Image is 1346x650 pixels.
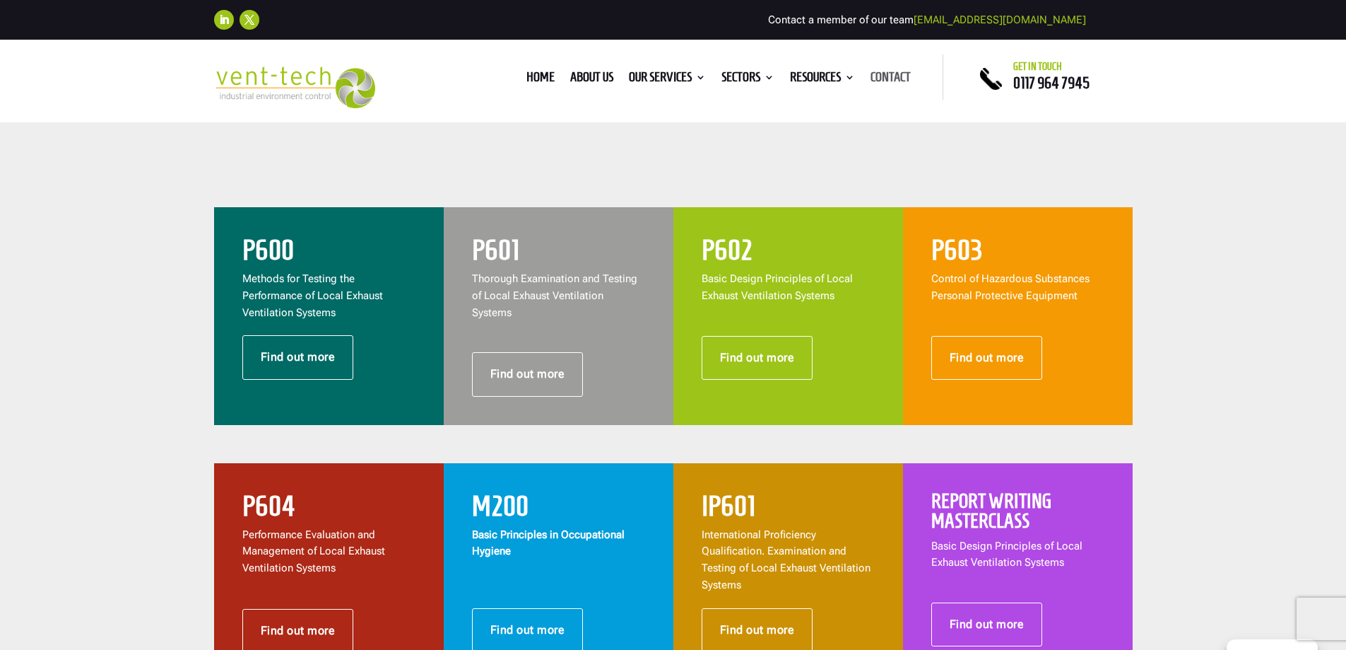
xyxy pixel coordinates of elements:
[214,10,234,30] a: Follow on LinkedIn
[931,336,1043,380] a: Find out more
[931,492,1104,538] h2: Report Writing Masterclass
[472,236,645,271] h2: P601
[242,492,415,527] h2: P604
[472,352,584,396] a: Find out more
[931,272,1090,302] span: Control of Hazardous Substances Personal Protective Equipment
[768,13,1086,26] span: Contact a member of our team
[931,603,1043,646] a: Find out more
[702,492,875,527] h2: IP601
[790,72,855,88] a: Resources
[914,13,1086,26] a: [EMAIL_ADDRESS][DOMAIN_NAME]
[629,72,706,88] a: Our Services
[1013,61,1062,72] span: Get in touch
[931,236,1104,271] h2: P603
[931,540,1082,569] span: Basic Design Principles of Local Exhaust Ventilation Systems
[702,528,870,591] span: International Proficiency Qualification. Examination and Testing of Local Exhaust Ventilation Sys...
[242,335,354,379] a: Find out more
[242,236,415,271] h2: P600
[870,72,911,88] a: Contact
[242,528,385,575] span: Performance Evaluation and Management of Local Exhaust Ventilation Systems
[240,10,259,30] a: Follow on X
[721,72,774,88] a: Sectors
[472,272,637,319] span: Thorough Examination and Testing of Local Exhaust Ventilation Systems
[1013,74,1090,91] a: 0117 964 7945
[702,236,875,271] h2: P602
[702,336,813,380] a: Find out more
[702,272,853,302] span: Basic Design Principles of Local Exhaust Ventilation Systems
[242,272,383,319] span: Methods for Testing the Performance of Local Exhaust Ventilation Systems
[472,528,625,558] strong: Basic Principles in Occupational Hygiene
[570,72,613,88] a: About us
[214,66,376,108] img: 2023-09-27T08_35_16.549ZVENT-TECH---Clear-background
[472,492,645,527] h2: M200
[526,72,555,88] a: Home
